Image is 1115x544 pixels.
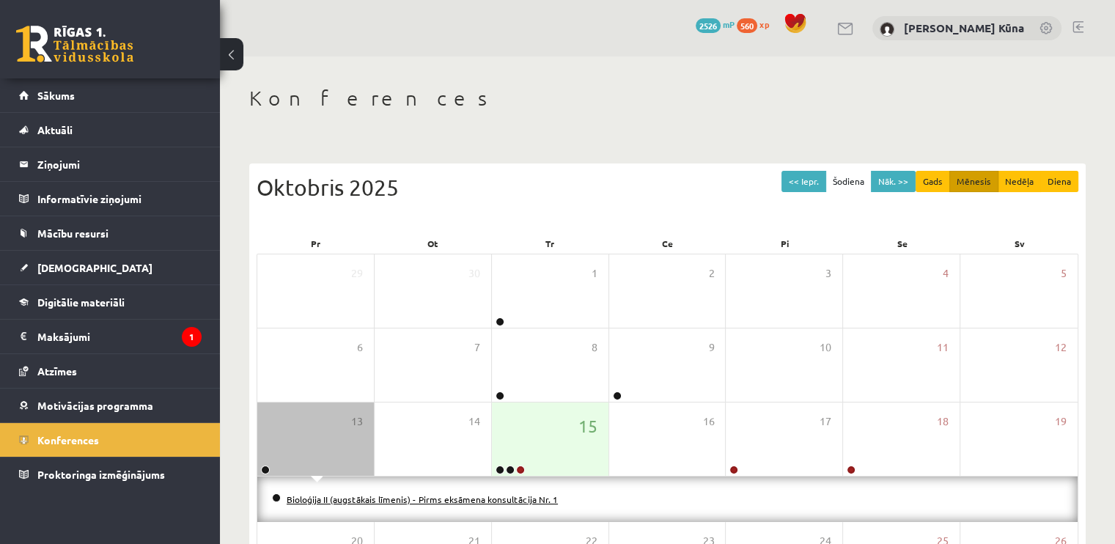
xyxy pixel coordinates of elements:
a: Ziņojumi [19,147,202,181]
button: Nedēļa [998,171,1041,192]
span: 2526 [696,18,721,33]
a: Maksājumi1 [19,320,202,353]
div: Pi [726,233,844,254]
span: Digitālie materiāli [37,295,125,309]
a: Rīgas 1. Tālmācības vidusskola [16,26,133,62]
span: 13 [351,413,363,430]
div: Tr [491,233,608,254]
a: Sākums [19,78,202,112]
span: 560 [737,18,757,33]
span: 4 [943,265,949,282]
a: [PERSON_NAME] Kūna [904,21,1024,35]
button: << Iepr. [781,171,826,192]
div: Ot [374,233,491,254]
legend: Maksājumi [37,320,202,353]
div: Oktobris 2025 [257,171,1078,204]
span: 15 [578,413,597,438]
span: xp [759,18,769,30]
legend: Informatīvie ziņojumi [37,182,202,216]
h1: Konferences [249,86,1086,111]
img: Anna Konstance Kūna [880,22,894,37]
span: 8 [592,339,597,356]
a: Digitālie materiāli [19,285,202,319]
button: Šodiena [825,171,872,192]
a: [DEMOGRAPHIC_DATA] [19,251,202,284]
div: Sv [961,233,1078,254]
span: 16 [702,413,714,430]
div: Ce [608,233,726,254]
button: Diena [1040,171,1078,192]
button: Nāk. >> [871,171,916,192]
button: Mēnesis [949,171,998,192]
div: Pr [257,233,374,254]
legend: Ziņojumi [37,147,202,181]
a: Atzīmes [19,354,202,388]
span: Konferences [37,433,99,446]
span: mP [723,18,735,30]
span: Mācību resursi [37,227,108,240]
span: 14 [468,413,480,430]
span: 30 [468,265,480,282]
a: Motivācijas programma [19,389,202,422]
span: 17 [820,413,831,430]
a: Informatīvie ziņojumi [19,182,202,216]
span: 1 [592,265,597,282]
span: 2 [708,265,714,282]
button: Gads [916,171,950,192]
a: Konferences [19,423,202,457]
a: 2526 mP [696,18,735,30]
span: Proktoringa izmēģinājums [37,468,165,481]
span: 6 [357,339,363,356]
span: 29 [351,265,363,282]
a: Aktuāli [19,113,202,147]
span: Aktuāli [37,123,73,136]
i: 1 [182,327,202,347]
span: 11 [937,339,949,356]
span: Atzīmes [37,364,77,378]
a: Proktoringa izmēģinājums [19,457,202,491]
a: Bioloģija II (augstākais līmenis) - Pirms eksāmena konsultācija Nr. 1 [287,493,558,505]
div: Se [844,233,961,254]
span: 9 [708,339,714,356]
span: 10 [820,339,831,356]
span: 18 [937,413,949,430]
span: 7 [474,339,480,356]
a: 560 xp [737,18,776,30]
a: Mācību resursi [19,216,202,250]
span: Motivācijas programma [37,399,153,412]
span: 19 [1055,413,1067,430]
span: [DEMOGRAPHIC_DATA] [37,261,152,274]
span: 12 [1055,339,1067,356]
span: Sākums [37,89,75,102]
span: 3 [825,265,831,282]
span: 5 [1061,265,1067,282]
